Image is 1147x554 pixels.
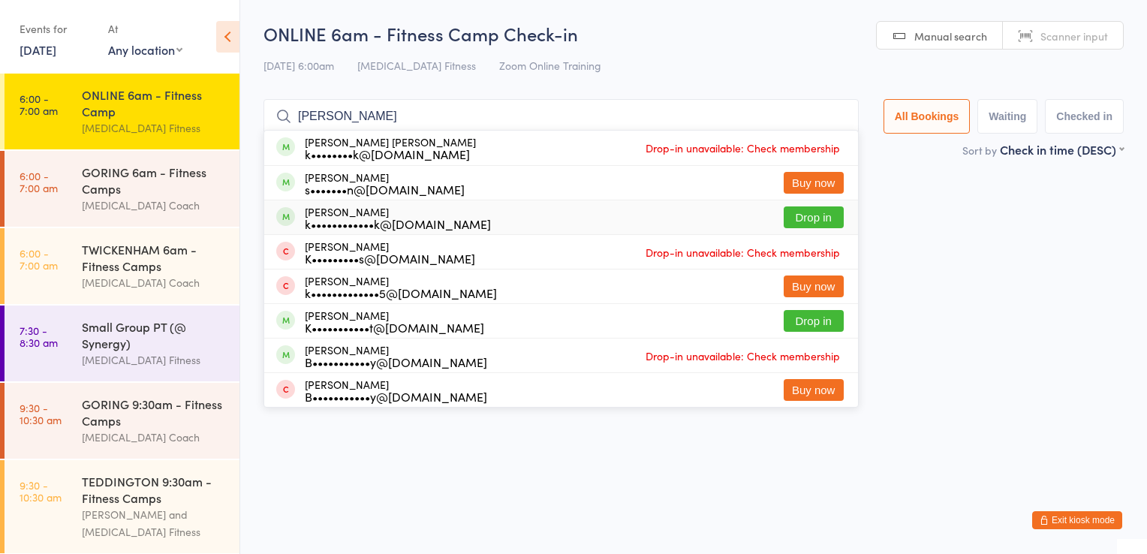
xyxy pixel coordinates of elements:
[82,318,227,351] div: Small Group PT (@ Synergy)
[962,143,997,158] label: Sort by
[305,148,476,160] div: k••••••••k@[DOMAIN_NAME]
[642,241,844,263] span: Drop-in unavailable: Check membership
[5,306,239,381] a: 7:30 -8:30 amSmall Group PT (@ Synergy)[MEDICAL_DATA] Fitness
[305,171,465,195] div: [PERSON_NAME]
[305,183,465,195] div: s•••••••n@[DOMAIN_NAME]
[5,460,239,553] a: 9:30 -10:30 amTEDDINGTON 9:30am - Fitness Camps[PERSON_NAME] and [MEDICAL_DATA] Fitness
[82,274,227,291] div: [MEDICAL_DATA] Coach
[20,402,62,426] time: 9:30 - 10:30 am
[305,252,475,264] div: K•••••••••s@[DOMAIN_NAME]
[642,345,844,367] span: Drop-in unavailable: Check membership
[784,206,844,228] button: Drop in
[82,506,227,540] div: [PERSON_NAME] and [MEDICAL_DATA] Fitness
[82,119,227,137] div: [MEDICAL_DATA] Fitness
[305,321,484,333] div: K•••••••••••t@[DOMAIN_NAME]
[305,309,484,333] div: [PERSON_NAME]
[784,310,844,332] button: Drop in
[305,356,487,368] div: B•••••••••••y@[DOMAIN_NAME]
[305,206,491,230] div: [PERSON_NAME]
[305,344,487,368] div: [PERSON_NAME]
[20,41,56,58] a: [DATE]
[263,99,859,134] input: Search
[305,390,487,402] div: B•••••••••••y@[DOMAIN_NAME]
[20,17,93,41] div: Events for
[5,228,239,304] a: 6:00 -7:00 amTWICKENHAM 6am - Fitness Camps[MEDICAL_DATA] Coach
[977,99,1037,134] button: Waiting
[108,41,182,58] div: Any location
[305,240,475,264] div: [PERSON_NAME]
[82,197,227,214] div: [MEDICAL_DATA] Coach
[499,58,601,73] span: Zoom Online Training
[82,241,227,274] div: TWICKENHAM 6am - Fitness Camps
[5,151,239,227] a: 6:00 -7:00 amGORING 6am - Fitness Camps[MEDICAL_DATA] Coach
[20,170,58,194] time: 6:00 - 7:00 am
[20,324,58,348] time: 7:30 - 8:30 am
[263,21,1124,46] h2: ONLINE 6am - Fitness Camp Check-in
[784,172,844,194] button: Buy now
[914,29,987,44] span: Manual search
[82,86,227,119] div: ONLINE 6am - Fitness Camp
[305,378,487,402] div: [PERSON_NAME]
[305,218,491,230] div: k••••••••••••k@[DOMAIN_NAME]
[5,383,239,459] a: 9:30 -10:30 amGORING 9:30am - Fitness Camps[MEDICAL_DATA] Coach
[20,479,62,503] time: 9:30 - 10:30 am
[884,99,971,134] button: All Bookings
[784,379,844,401] button: Buy now
[82,396,227,429] div: GORING 9:30am - Fitness Camps
[357,58,476,73] span: [MEDICAL_DATA] Fitness
[784,275,844,297] button: Buy now
[82,351,227,369] div: [MEDICAL_DATA] Fitness
[82,164,227,197] div: GORING 6am - Fitness Camps
[305,275,497,299] div: [PERSON_NAME]
[20,247,58,271] time: 6:00 - 7:00 am
[1032,511,1122,529] button: Exit kiosk mode
[108,17,182,41] div: At
[82,429,227,446] div: [MEDICAL_DATA] Coach
[82,473,227,506] div: TEDDINGTON 9:30am - Fitness Camps
[305,287,497,299] div: k•••••••••••••5@[DOMAIN_NAME]
[1000,141,1124,158] div: Check in time (DESC)
[642,137,844,159] span: Drop-in unavailable: Check membership
[20,92,58,116] time: 6:00 - 7:00 am
[305,136,476,160] div: [PERSON_NAME] [PERSON_NAME]
[5,74,239,149] a: 6:00 -7:00 amONLINE 6am - Fitness Camp[MEDICAL_DATA] Fitness
[263,58,334,73] span: [DATE] 6:00am
[1040,29,1108,44] span: Scanner input
[1045,99,1124,134] button: Checked in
